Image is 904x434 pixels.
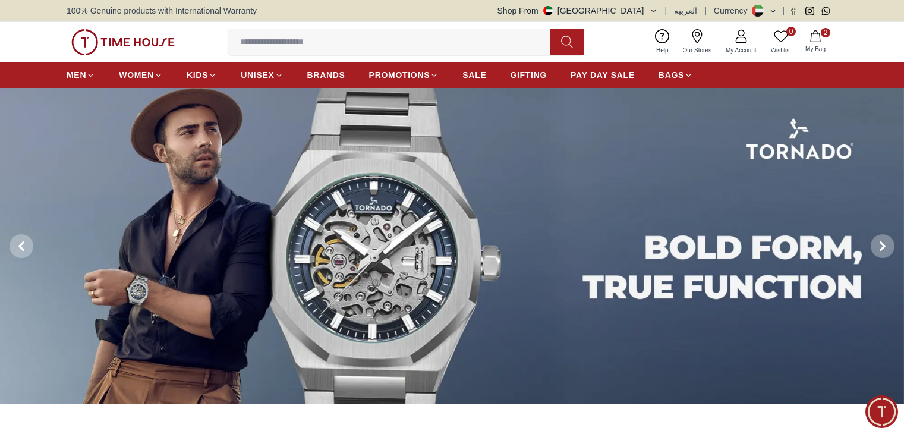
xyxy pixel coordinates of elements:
img: United Arab Emirates [543,6,553,15]
a: Help [649,27,676,57]
span: PROMOTIONS [369,69,430,81]
span: | [782,5,785,17]
button: العربية [674,5,697,17]
span: PAY DAY SALE [571,69,635,81]
a: Our Stores [676,27,719,57]
a: Facebook [789,7,798,15]
a: BAGS [659,64,693,86]
button: 2My Bag [798,28,833,56]
a: PAY DAY SALE [571,64,635,86]
span: | [665,5,667,17]
span: WOMEN [119,69,154,81]
span: SALE [462,69,486,81]
span: UNISEX [241,69,274,81]
span: 100% Genuine products with International Warranty [67,5,257,17]
span: Help [651,46,673,55]
span: 2 [821,28,830,37]
div: Chat Widget [865,395,898,428]
span: BAGS [659,69,684,81]
a: SALE [462,64,486,86]
div: Currency [714,5,752,17]
span: BRANDS [307,69,345,81]
a: Whatsapp [821,7,830,15]
span: Wishlist [766,46,796,55]
a: Instagram [805,7,814,15]
a: UNISEX [241,64,283,86]
a: PROMOTIONS [369,64,439,86]
button: Shop From[GEOGRAPHIC_DATA] [497,5,658,17]
a: BRANDS [307,64,345,86]
span: My Account [721,46,761,55]
span: KIDS [187,69,208,81]
span: My Bag [801,45,830,54]
span: Our Stores [678,46,716,55]
a: MEN [67,64,95,86]
a: WOMEN [119,64,163,86]
a: GIFTING [510,64,547,86]
span: GIFTING [510,69,547,81]
img: ... [71,29,175,55]
a: 0Wishlist [764,27,798,57]
a: KIDS [187,64,217,86]
span: | [704,5,707,17]
span: MEN [67,69,86,81]
span: 0 [786,27,796,36]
